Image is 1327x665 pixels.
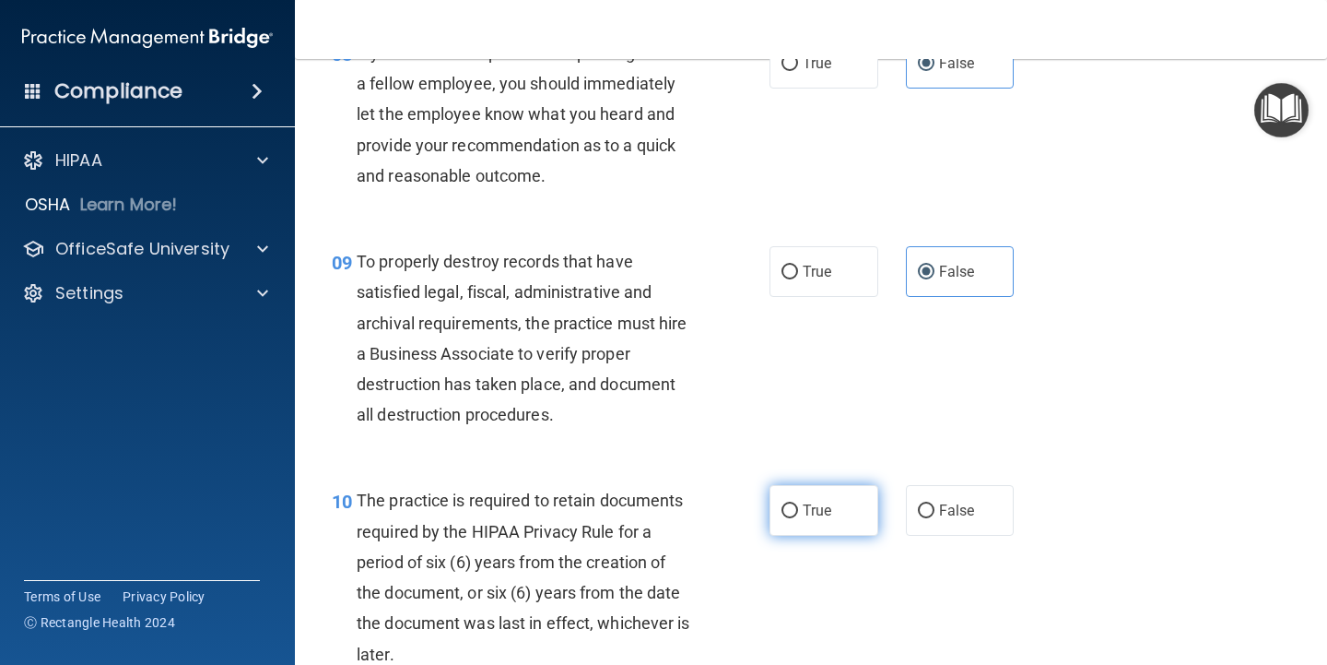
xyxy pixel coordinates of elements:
[939,54,975,72] span: False
[803,263,831,280] span: True
[55,282,123,304] p: Settings
[22,19,273,56] img: PMB logo
[22,149,268,172] a: HIPAA
[22,238,268,260] a: OfficeSafe University
[55,149,102,172] p: HIPAA
[24,588,100,606] a: Terms of Use
[123,588,206,606] a: Privacy Policy
[332,491,352,513] span: 10
[1254,83,1309,137] button: Open Resource Center
[939,502,975,519] span: False
[918,505,934,518] input: False
[781,505,798,518] input: True
[803,502,831,519] span: True
[781,266,798,279] input: True
[918,266,934,279] input: False
[918,57,934,71] input: False
[22,282,268,304] a: Settings
[25,194,71,216] p: OSHA
[54,78,182,104] h4: Compliance
[803,54,831,72] span: True
[939,263,975,280] span: False
[357,491,690,663] span: The practice is required to retain documents required by the HIPAA Privacy Rule for a period of s...
[781,57,798,71] input: True
[332,252,352,274] span: 09
[357,43,681,185] span: If you over hear a patient complaining about a fellow employee, you should immediately let the em...
[24,613,175,632] span: Ⓒ Rectangle Health 2024
[80,194,178,216] p: Learn More!
[357,252,687,424] span: To properly destroy records that have satisfied legal, fiscal, administrative and archival requir...
[55,238,229,260] p: OfficeSafe University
